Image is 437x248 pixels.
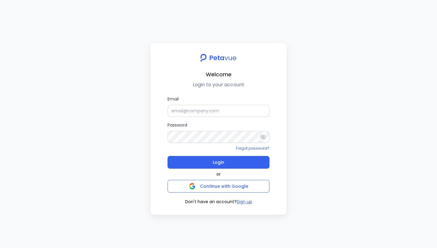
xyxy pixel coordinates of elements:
[168,96,269,117] label: Email
[168,180,269,193] button: Continue with Google
[236,146,269,151] a: Forgot password?
[185,199,237,205] span: Don't have an account?
[168,131,269,143] input: Password
[213,158,224,167] span: Login
[200,183,248,189] span: Continue with Google
[168,122,269,143] label: Password
[155,70,282,79] h2: Welcome
[155,81,282,88] p: Login to your account
[168,156,269,169] button: Login
[237,199,252,205] button: Sign up
[216,171,221,177] span: or
[168,105,269,117] input: Email
[196,51,240,65] img: petavue logo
